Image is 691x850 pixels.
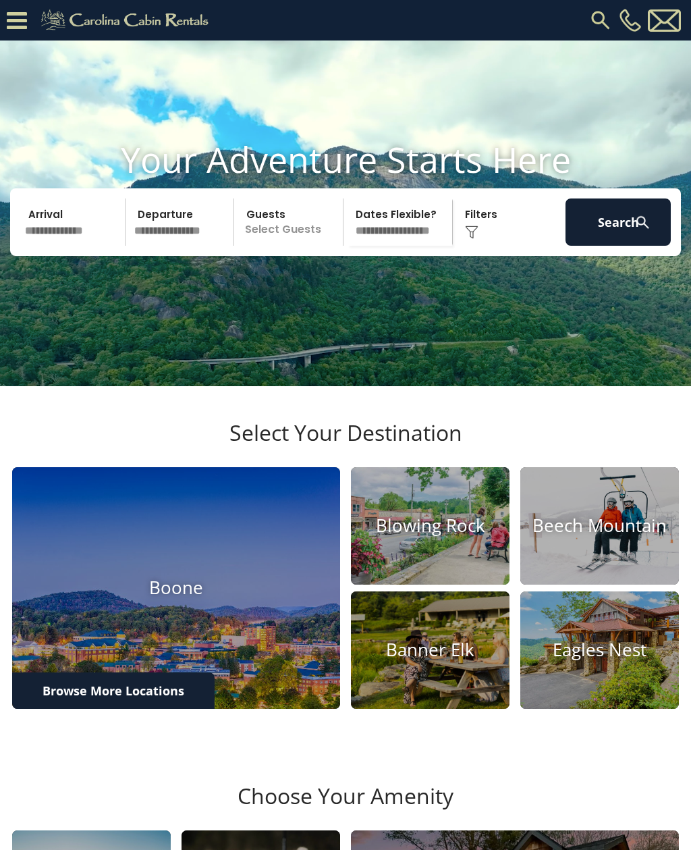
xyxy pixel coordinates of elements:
[588,8,613,32] img: search-regular.svg
[10,783,681,830] h3: Choose Your Amenity
[465,225,478,239] img: filter--v1.png
[351,516,509,537] h4: Blowing Rock
[565,198,671,246] button: Search
[238,198,343,246] p: Select Guests
[12,672,215,709] a: Browse More Locations
[616,9,644,32] a: [PHONE_NUMBER]
[12,467,340,708] a: Boone
[10,420,681,467] h3: Select Your Destination
[351,639,509,660] h4: Banner Elk
[10,138,681,180] h1: Your Adventure Starts Here
[34,7,220,34] img: Khaki-logo.png
[520,516,679,537] h4: Beech Mountain
[634,214,651,231] img: search-regular-white.png
[351,467,509,585] a: Blowing Rock
[520,467,679,585] a: Beech Mountain
[520,639,679,660] h4: Eagles Nest
[520,591,679,709] a: Eagles Nest
[351,591,509,709] a: Banner Elk
[12,577,340,598] h4: Boone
